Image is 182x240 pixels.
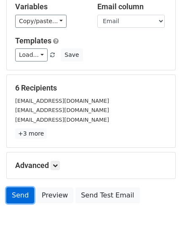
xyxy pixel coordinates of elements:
a: +3 more [15,128,47,139]
iframe: Chat Widget [140,200,182,240]
a: Send Test Email [75,187,139,203]
small: [EMAIL_ADDRESS][DOMAIN_NAME] [15,117,109,123]
a: Load... [15,48,48,61]
a: Preview [36,187,73,203]
a: Copy/paste... [15,15,67,28]
a: Send [6,187,34,203]
h5: Advanced [15,161,167,170]
h5: 6 Recipients [15,83,167,93]
small: [EMAIL_ADDRESS][DOMAIN_NAME] [15,107,109,113]
h5: Variables [15,2,85,11]
button: Save [61,48,83,61]
h5: Email column [97,2,167,11]
a: Templates [15,36,51,45]
small: [EMAIL_ADDRESS][DOMAIN_NAME] [15,98,109,104]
